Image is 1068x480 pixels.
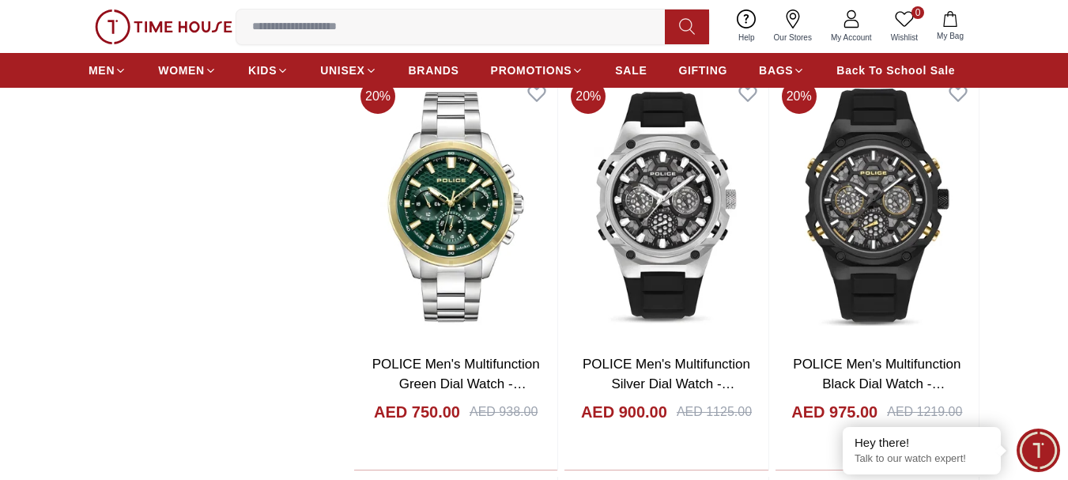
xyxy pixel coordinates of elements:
[677,403,752,421] div: AED 1125.00
[678,56,727,85] a: GIFTING
[729,6,764,47] a: Help
[354,73,557,342] img: POLICE Men's Multifunction Green Dial Watch - PEWJK2204108
[248,62,277,78] span: KIDS
[158,62,205,78] span: WOMEN
[615,56,647,85] a: SALE
[911,6,924,19] span: 0
[615,62,647,78] span: SALE
[360,79,395,114] span: 20 %
[409,56,459,85] a: BRANDS
[764,6,821,47] a: Our Stores
[95,9,232,44] img: ...
[759,56,805,85] a: BAGS
[89,56,126,85] a: MEN
[320,56,376,85] a: UNISEX
[491,62,572,78] span: PROMOTIONS
[409,62,459,78] span: BRANDS
[793,357,960,412] a: POLICE Men's Multifunction Black Dial Watch - PEWGQ0071901
[791,401,877,423] h4: AED 975.00
[759,62,793,78] span: BAGS
[732,32,761,43] span: Help
[927,8,973,45] button: My Bag
[158,56,217,85] a: WOMEN
[678,62,727,78] span: GIFTING
[885,32,924,43] span: Wishlist
[89,62,115,78] span: MEN
[836,56,955,85] a: Back To School Sale
[881,6,927,47] a: 0Wishlist
[320,62,364,78] span: UNISEX
[776,73,979,342] img: POLICE Men's Multifunction Black Dial Watch - PEWGQ0071901
[581,401,667,423] h4: AED 900.00
[855,452,989,466] p: Talk to our watch expert!
[768,32,818,43] span: Our Stores
[571,79,606,114] span: 20 %
[930,30,970,42] span: My Bag
[855,435,989,451] div: Hey there!
[372,357,540,412] a: POLICE Men's Multifunction Green Dial Watch - PEWJK2204108
[374,401,460,423] h4: AED 750.00
[470,403,538,421] div: AED 938.00
[825,32,878,43] span: My Account
[491,56,584,85] a: PROMOTIONS
[782,79,817,114] span: 20 %
[887,403,962,421] div: AED 1219.00
[836,62,955,78] span: Back To School Sale
[564,73,768,342] img: POLICE Men's Multifunction Silver Dial Watch - PEWGQ0071902
[583,357,750,412] a: POLICE Men's Multifunction Silver Dial Watch - PEWGQ0071902
[1017,429,1060,472] div: Chat Widget
[248,56,289,85] a: KIDS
